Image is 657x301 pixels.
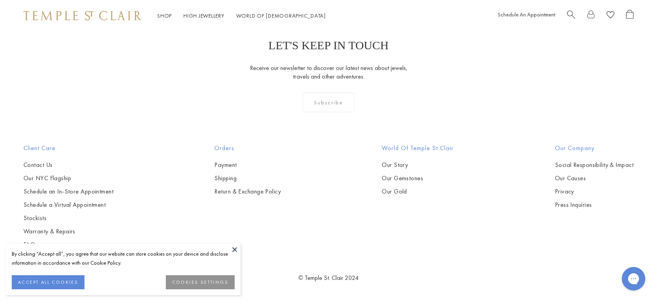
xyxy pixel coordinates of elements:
img: Temple St. Clair [23,11,142,20]
a: View Wishlist [607,10,614,22]
a: ShopShop [157,12,172,19]
a: High JewelleryHigh Jewellery [183,12,224,19]
a: FAQs [23,240,113,249]
a: Schedule a Virtual Appointment [23,201,113,209]
h2: Our Company [555,143,634,153]
p: Receive our newsletter to discover our latest news about jewels, travels and other adventures. [250,64,408,81]
a: Return & Exchange Policy [214,187,281,196]
a: Open Shopping Bag [626,10,634,22]
h2: Orders [214,143,281,153]
button: ACCEPT ALL COOKIES [12,275,84,289]
a: Payment [214,161,281,169]
h2: World of Temple St Clair [382,143,454,153]
div: Subscribe [303,93,355,112]
a: Shipping [214,174,281,183]
a: Press Inquiries [555,201,634,209]
a: Contact Us [23,161,113,169]
a: Our Gold [382,187,454,196]
a: Schedule An Appointment [498,11,555,18]
a: Our Story [382,161,454,169]
button: COOKIES SETTINGS [166,275,235,289]
h2: Client Care [23,143,113,153]
nav: Main navigation [157,11,326,21]
a: Social Responsibility & Impact [555,161,634,169]
a: Privacy [555,187,634,196]
a: World of [DEMOGRAPHIC_DATA]World of [DEMOGRAPHIC_DATA] [236,12,326,19]
a: © Temple St. Clair 2024 [298,274,359,282]
a: Our Gemstones [382,174,454,183]
a: Schedule an In-Store Appointment [23,187,113,196]
a: Our Causes [555,174,634,183]
a: Our NYC Flagship [23,174,113,183]
iframe: Gorgias live chat messenger [618,264,649,293]
a: Warranty & Repairs [23,227,113,236]
p: LET'S KEEP IN TOUCH [268,39,388,52]
div: By clicking “Accept all”, you agree that our website can store cookies on your device and disclos... [12,249,235,267]
a: Search [567,10,575,22]
a: Stockists [23,214,113,222]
